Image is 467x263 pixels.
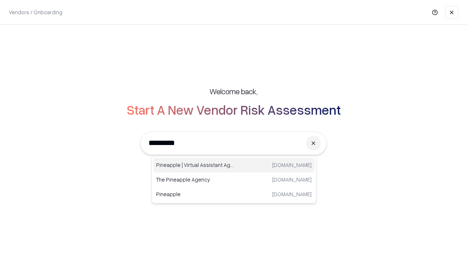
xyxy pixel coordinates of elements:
p: [DOMAIN_NAME] [272,161,312,169]
p: The Pineapple Agency [156,176,234,183]
h2: Start A New Vendor Risk Assessment [127,102,341,117]
p: Pineapple | Virtual Assistant Agency [156,161,234,169]
p: [DOMAIN_NAME] [272,190,312,198]
p: Vendors / Onboarding [9,8,62,16]
h5: Welcome back, [209,86,258,96]
p: [DOMAIN_NAME] [272,176,312,183]
div: Suggestions [151,156,316,203]
p: Pineapple [156,190,234,198]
